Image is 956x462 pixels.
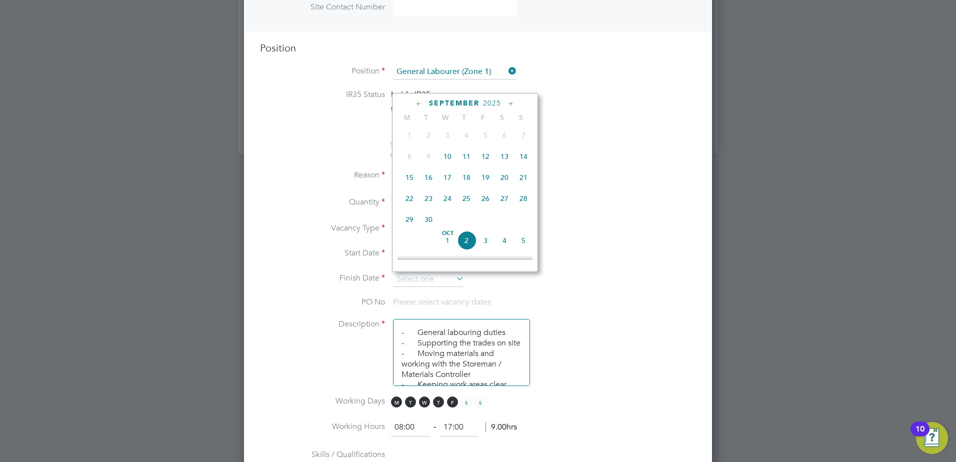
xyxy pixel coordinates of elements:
label: Working Hours [260,421,385,432]
input: 08:00 [391,418,429,436]
span: 22 [400,189,419,208]
span: 6 [400,252,419,271]
span: 10 [476,252,495,271]
input: Select one [393,272,464,287]
span: ‐ [431,422,438,432]
span: 2 [419,125,438,144]
label: Vacancy Type [260,223,385,233]
span: F [473,113,492,122]
span: 9 [419,147,438,166]
span: S [492,113,511,122]
span: W [419,396,430,407]
span: 15 [400,168,419,187]
span: 4 [457,125,476,144]
span: T [416,113,435,122]
span: 17 [438,168,457,187]
span: 3 [476,231,495,250]
label: Working Days [260,396,385,406]
button: Open Resource Center, 10 new notifications [916,422,948,454]
span: Please select vacancy dates [393,297,491,307]
span: 16 [419,168,438,187]
input: 17:00 [440,418,478,436]
span: 26 [476,189,495,208]
span: 2 [457,231,476,250]
span: Inside IR35 [391,89,430,99]
span: Oct [438,231,457,236]
label: Skills / Qualifications [260,449,385,460]
span: 11 [495,252,514,271]
strong: Status Determination Statement [391,105,482,112]
span: 25 [457,189,476,208]
span: 7 [419,252,438,271]
span: 29 [400,210,419,229]
span: 2025 [483,99,501,107]
div: 10 [915,429,924,442]
span: 21 [514,168,533,187]
span: M [397,113,416,122]
span: 27 [495,189,514,208]
label: Start Date [260,248,385,258]
label: Reason [260,170,385,180]
span: F [447,396,458,407]
label: Quantity [260,197,385,207]
span: 30 [419,210,438,229]
h3: Position [260,41,696,54]
span: M [391,396,402,407]
span: 23 [419,189,438,208]
span: 13 [495,147,514,166]
span: 28 [514,189,533,208]
label: PO No [260,297,385,307]
label: IR35 Status [260,89,385,100]
span: 18 [457,168,476,187]
span: S [511,113,530,122]
span: T [454,113,473,122]
span: 4 [495,231,514,250]
span: 10 [438,147,457,166]
span: The status determination for this position can be updated after creating the vacancy [390,140,525,158]
span: 20 [495,168,514,187]
span: 9.00hrs [485,422,517,432]
span: S [475,396,486,407]
span: S [461,396,472,407]
span: 24 [438,189,457,208]
span: 8 [400,147,419,166]
span: 14 [514,147,533,166]
span: 12 [476,147,495,166]
input: Search for... [393,64,516,79]
span: W [435,113,454,122]
span: 12 [514,252,533,271]
span: 3 [438,125,457,144]
span: 7 [514,125,533,144]
label: Position [260,66,385,76]
span: T [405,396,416,407]
span: 1 [438,231,457,250]
span: 19 [476,168,495,187]
span: T [433,396,444,407]
span: September [429,99,479,107]
span: 8 [438,252,457,271]
span: 5 [514,231,533,250]
label: Description [260,319,385,329]
span: 9 [457,252,476,271]
span: 6 [495,125,514,144]
span: 1 [400,125,419,144]
label: Finish Date [260,273,385,283]
span: 5 [476,125,495,144]
label: Site Contact Number [260,2,385,12]
span: 11 [457,147,476,166]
